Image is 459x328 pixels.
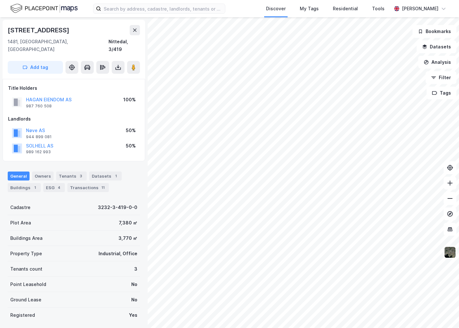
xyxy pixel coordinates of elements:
div: Owners [32,172,54,181]
div: 3 [78,173,84,179]
button: Analysis [418,56,456,69]
div: 50% [126,142,136,150]
div: My Tags [300,5,319,13]
div: Title Holders [8,84,140,92]
button: Tags [427,87,456,99]
img: logo.f888ab2527a4732fd821a326f86c7f29.svg [10,3,78,14]
div: 7,380 ㎡ [119,219,137,227]
div: Nittedal, 3/419 [108,38,140,53]
img: 9k= [444,246,456,258]
div: Landlords [8,115,140,123]
div: No [131,281,137,288]
div: 944 899 081 [26,134,52,139]
div: Buildings [8,183,41,192]
div: Yes [129,311,137,319]
div: General [8,172,30,181]
div: 1 [32,184,38,191]
iframe: Chat Widget [427,297,459,328]
div: Buildings Area [10,234,42,242]
div: [PERSON_NAME] [402,5,438,13]
div: Tools [372,5,385,13]
input: Search by address, cadastre, landlords, tenants or people [101,4,225,13]
div: Residential [333,5,358,13]
div: Registered [10,311,35,319]
div: Plot Area [10,219,31,227]
div: 3 [134,265,137,273]
div: Industrial, Office [99,250,137,257]
button: Datasets [417,40,456,53]
div: 50% [126,127,136,134]
div: Ground Lease [10,296,41,304]
div: Tenants count [10,265,42,273]
div: 989 162 993 [26,149,51,155]
div: 1481, [GEOGRAPHIC_DATA], [GEOGRAPHIC_DATA] [8,38,108,53]
div: Cadastre [10,204,30,211]
div: Property Type [10,250,42,257]
div: No [131,296,137,304]
button: Add tag [8,61,63,74]
div: [STREET_ADDRESS] [8,25,71,35]
div: Datasets [89,172,122,181]
div: 100% [123,96,136,104]
div: 11 [100,184,106,191]
div: Point Leasehold [10,281,46,288]
div: Transactions [67,183,109,192]
div: 3232-3-419-0-0 [98,204,137,211]
div: 4 [56,184,62,191]
div: 1 [113,173,119,179]
div: Discover [266,5,286,13]
button: Bookmarks [412,25,456,38]
div: 3,770 ㎡ [118,234,137,242]
div: 987 760 508 [26,104,52,109]
button: Filter [426,71,456,84]
div: ESG [43,183,65,192]
div: Tenants [56,172,87,181]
